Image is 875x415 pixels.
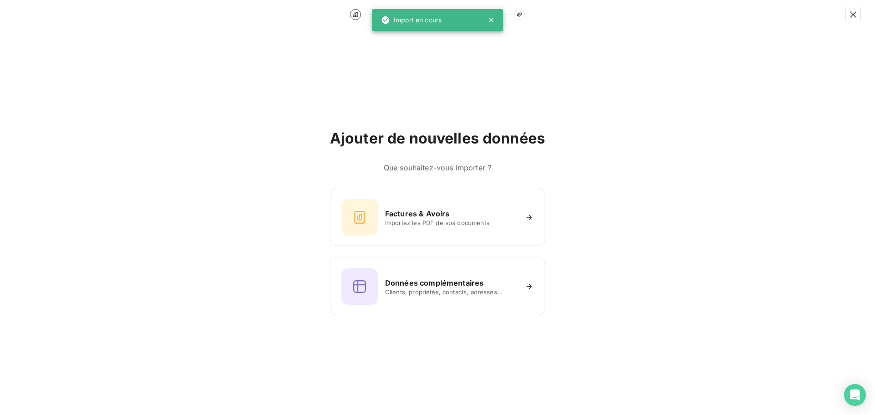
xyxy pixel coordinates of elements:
div: Open Intercom Messenger [844,384,866,406]
span: Importez les PDF de vos documents [385,219,517,226]
h6: Données complémentaires [385,277,484,288]
h2: Ajouter de nouvelles données [330,129,545,148]
h6: Factures & Avoirs [385,208,450,219]
h6: Que souhaitez-vous importer ? [330,162,545,173]
span: Clients, propriétés, contacts, adresses... [385,288,517,296]
div: Import en cours [381,12,442,28]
